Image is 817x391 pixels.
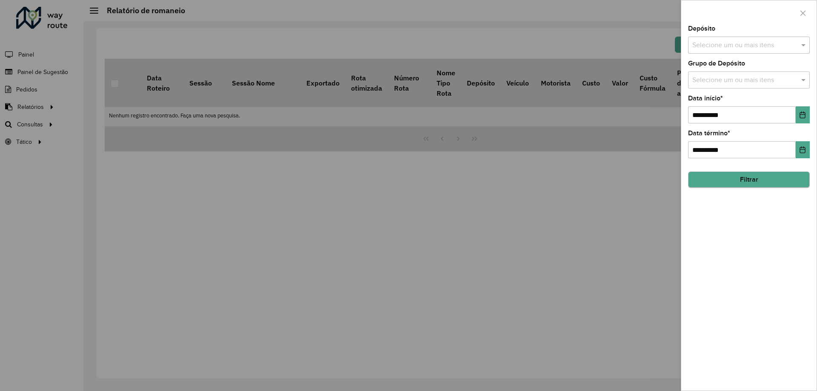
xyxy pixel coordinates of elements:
label: Data início [688,93,723,103]
button: Filtrar [688,171,810,188]
label: Grupo de Depósito [688,58,745,68]
label: Data término [688,128,730,138]
button: Choose Date [796,141,810,158]
label: Depósito [688,23,715,34]
button: Choose Date [796,106,810,123]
